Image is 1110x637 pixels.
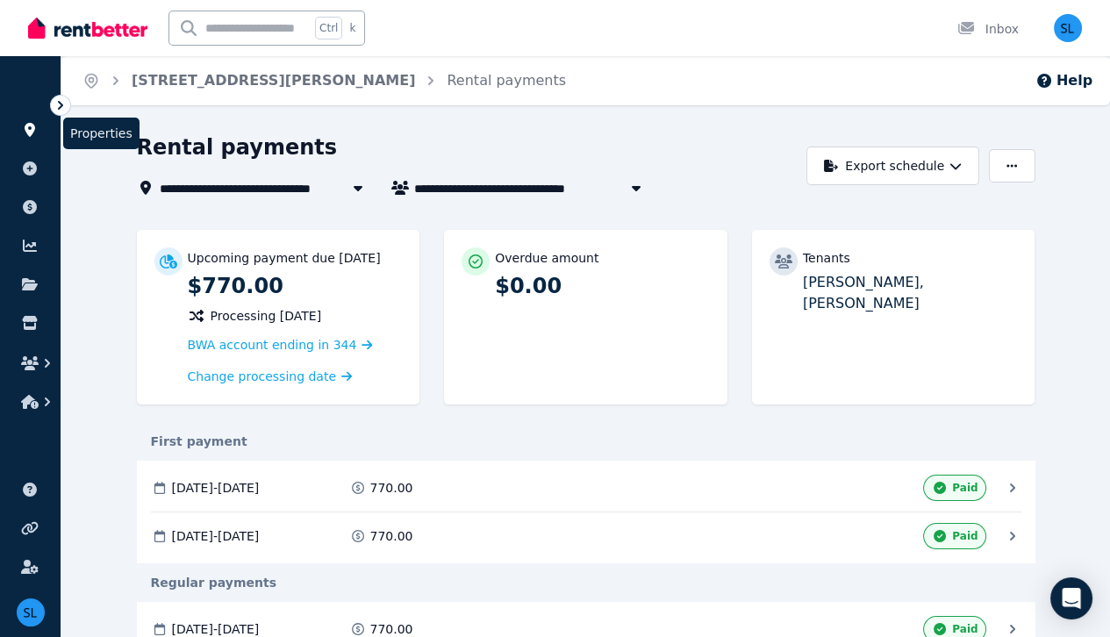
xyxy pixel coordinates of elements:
img: RentBetter [28,15,147,41]
a: Change processing date [188,368,353,385]
span: Change processing date [188,368,337,385]
span: 770.00 [370,479,413,497]
span: BWA account ending in 344 [188,338,357,352]
span: Properties [63,118,140,149]
button: Help [1035,70,1092,91]
div: Regular payments [137,574,1035,591]
span: k [349,21,355,35]
p: $0.00 [495,272,710,300]
button: Export schedule [806,147,979,185]
span: Paid [952,622,978,636]
nav: Breadcrumb [61,56,587,105]
p: Tenants [803,249,850,267]
p: Upcoming payment due [DATE] [188,249,381,267]
span: Processing [DATE] [211,307,322,325]
span: [DATE] - [DATE] [172,527,260,545]
a: [STREET_ADDRESS][PERSON_NAME] [132,72,415,89]
span: Paid [952,529,978,543]
a: Rental payments [447,72,566,89]
div: Open Intercom Messenger [1050,577,1092,619]
p: [PERSON_NAME], [PERSON_NAME] [803,272,1018,314]
span: Paid [952,481,978,495]
p: Overdue amount [495,249,598,267]
div: First payment [137,433,1035,450]
img: Steve Langton [17,598,45,626]
h1: Rental payments [137,133,338,161]
span: Ctrl [315,17,342,39]
span: 770.00 [370,527,413,545]
span: [DATE] - [DATE] [172,479,260,497]
div: Inbox [957,20,1019,38]
img: Steve Langton [1054,14,1082,42]
p: $770.00 [188,272,403,300]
